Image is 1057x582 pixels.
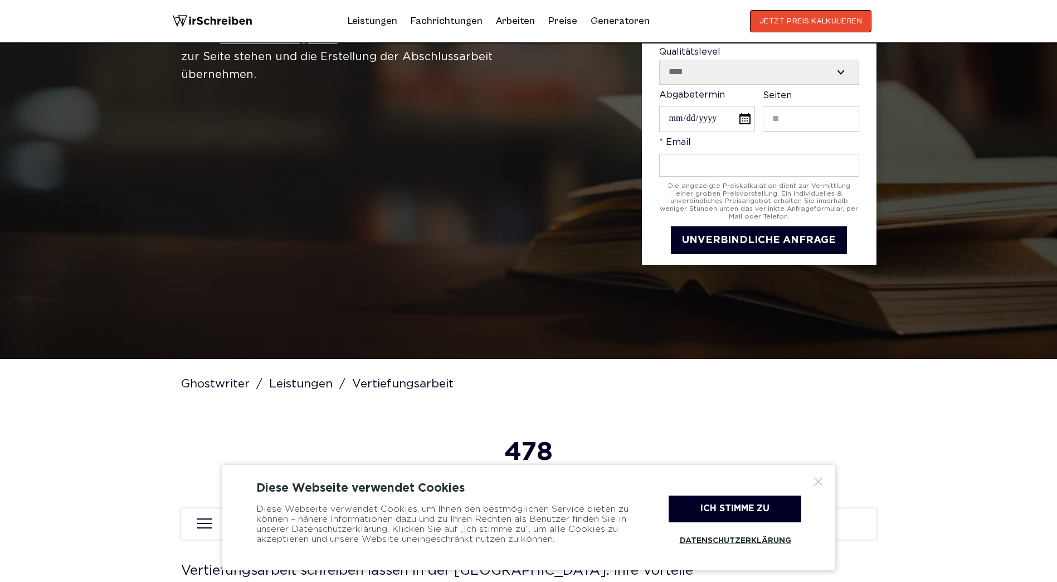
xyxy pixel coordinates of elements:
[504,441,553,464] strong: 478
[256,482,801,495] div: Diese Webseite verwendet Cookies
[671,226,847,255] button: UNVERBINDLICHE ANFRAGE
[591,12,650,30] a: Generatoren
[669,528,801,554] a: Datenschutzerklärung
[682,236,836,245] span: UNVERBINDLICHE ANFRAGE
[348,12,397,30] a: Leistungen
[269,379,349,389] a: Leistungen
[763,91,792,100] span: Seiten
[411,12,483,30] a: Fachrichtungen
[496,12,535,30] a: Arbeiten
[256,496,641,554] div: Diese Webseite verwendet Cookies, um Ihnen den bestmöglichen Service bieten zu können – nähere In...
[659,90,755,133] label: Abgabetermin
[181,564,876,578] h2: Vertiefungsarbeit schreiben lassen in der [GEOGRAPHIC_DATA]: Ihre Vorteile
[659,106,755,132] input: Abgabetermin
[669,496,801,522] div: Ich stimme zu
[750,10,872,32] button: JETZT PREIS KALKULIEREN
[352,379,457,389] span: Vertiefungsarbeit
[172,10,252,32] img: logo wirschreiben
[659,182,859,221] div: Die angezeigte Preiskalkulation dient zur Vermittlung einer groben Preisvorstellung. Ein individu...
[181,30,569,84] div: Unsere kann Ihnen in Ihrem Studium beratend zur Seite stehen und die Erstellung der Abschlussarbe...
[659,154,859,177] input: * Email
[181,379,266,389] a: Ghostwriter
[659,47,859,85] label: Qualitätslevel
[660,60,859,84] select: Qualitätslevel
[659,138,859,176] label: * Email
[548,15,577,27] a: Preise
